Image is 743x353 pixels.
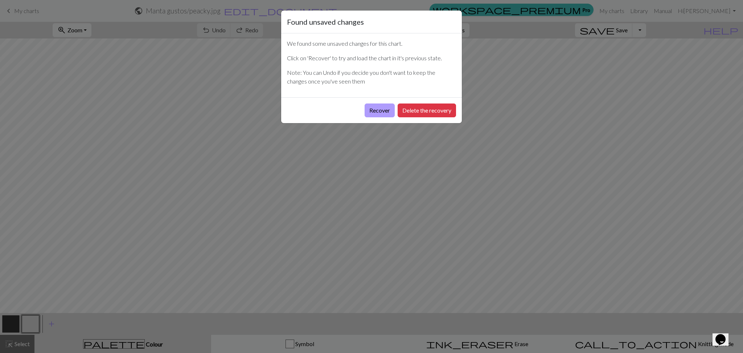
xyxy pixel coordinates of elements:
h5: Found unsaved changes [287,16,364,27]
p: Note: You can Undo if you decide you don't want to keep the changes once you've seen them [287,68,456,86]
iframe: chat widget [713,324,736,346]
p: We found some unsaved changes for this chart. [287,39,456,48]
button: Recover [365,104,395,117]
p: Click on 'Recover' to try and load the chart in it's previous state. [287,54,456,62]
button: Delete the recovery [398,104,456,117]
